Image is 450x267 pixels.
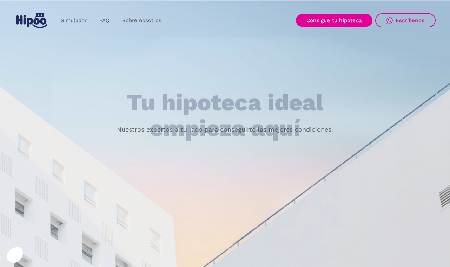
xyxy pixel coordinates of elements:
[54,14,93,27] a: Simulador
[396,17,424,24] div: Escríbenos
[92,90,358,141] h1: Tu hipoteca ideal empieza aquí
[93,14,116,27] a: FAQ
[296,14,372,27] a: Consigue tu hipoteca
[116,14,168,27] a: Sobre nosotros
[375,13,436,27] a: Escríbenos
[14,10,49,31] a: home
